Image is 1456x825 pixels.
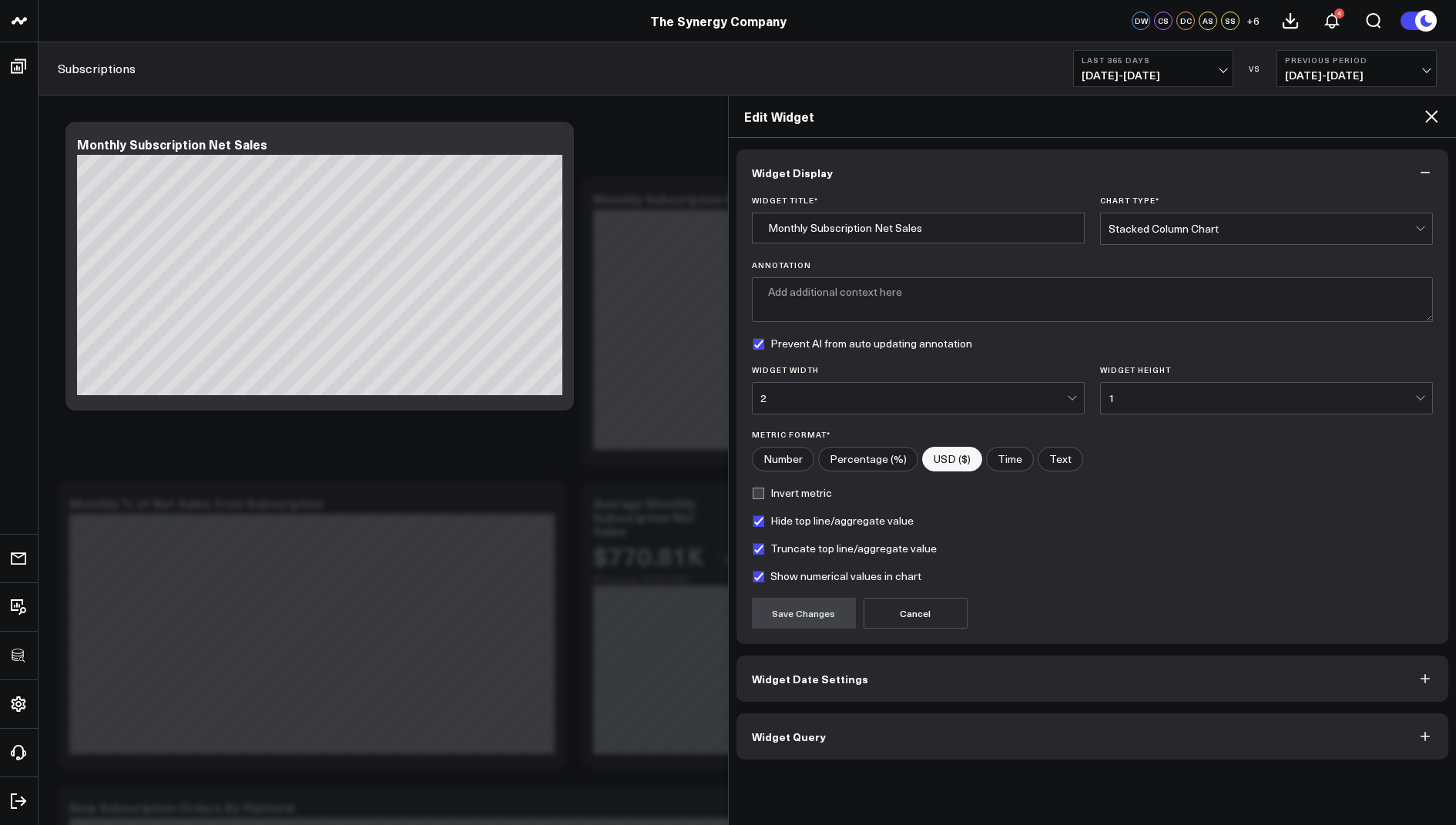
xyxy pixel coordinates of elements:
div: SS [1221,12,1240,30]
label: Invert metric [752,487,832,499]
div: DC [1176,12,1195,30]
span: Widget Date Settings [752,672,868,685]
div: 2 [760,392,1067,404]
div: 4 [1334,8,1344,18]
div: DW [1132,12,1150,30]
span: Widget Query [752,730,826,743]
label: Annotation [752,260,1434,270]
h2: Edit Widget [744,108,1423,125]
label: Chart Type * [1100,196,1433,205]
div: Average Monthly Subscription Net Sales [593,495,696,539]
label: Metric Format* [752,430,1434,439]
button: Previous Period[DATE]-[DATE] [1277,50,1437,87]
a: Subscriptions [58,60,136,77]
span: + 6 [1246,15,1260,26]
div: Previous: $705.85K [593,573,817,585]
a: The Synergy Company [650,12,787,29]
div: 1 [1109,392,1415,404]
button: Widget Display [736,149,1449,196]
button: +6 [1243,12,1262,30]
label: Percentage (%) [818,447,918,471]
button: Cancel [864,598,968,629]
span: 9.2% [725,551,753,568]
label: Prevent AI from auto updating annotation [752,337,972,350]
div: Monthly Subscription Net Sales [77,136,267,153]
b: Last 365 Days [1082,55,1225,65]
label: Hide top line/aggregate value [752,515,914,527]
b: Previous Period [1285,55,1428,65]
button: Widget Query [736,713,1449,760]
label: Show numerical values in chart [752,570,921,582]
label: USD ($) [922,447,982,471]
input: Enter your widget title [752,213,1085,243]
span: [DATE] - [DATE] [1285,69,1428,82]
div: Monthly Subscription Net Sales by Channel [593,190,852,207]
div: VS [1241,64,1269,73]
button: Save Changes [752,598,856,629]
span: [DATE] - [DATE] [1082,69,1225,82]
div: $770.81K [593,542,704,569]
div: New Subscription Orders By Platform [69,799,295,816]
label: Time [986,447,1034,471]
div: Monthly % of Net Sales from Subscription [69,495,323,511]
button: Widget Date Settings [736,656,1449,702]
label: Widget Height [1100,365,1433,374]
div: AS [1199,12,1217,30]
button: Last 365 Days[DATE]-[DATE] [1073,50,1233,87]
label: Widget Title * [752,196,1085,205]
span: Widget Display [752,166,833,179]
label: Truncate top line/aggregate value [752,542,937,555]
label: Widget Width [752,365,1085,374]
div: Stacked Column Chart [1109,223,1415,235]
div: CS [1154,12,1173,30]
span: ↑ [716,549,722,569]
label: Text [1038,447,1083,471]
label: Number [752,447,814,471]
